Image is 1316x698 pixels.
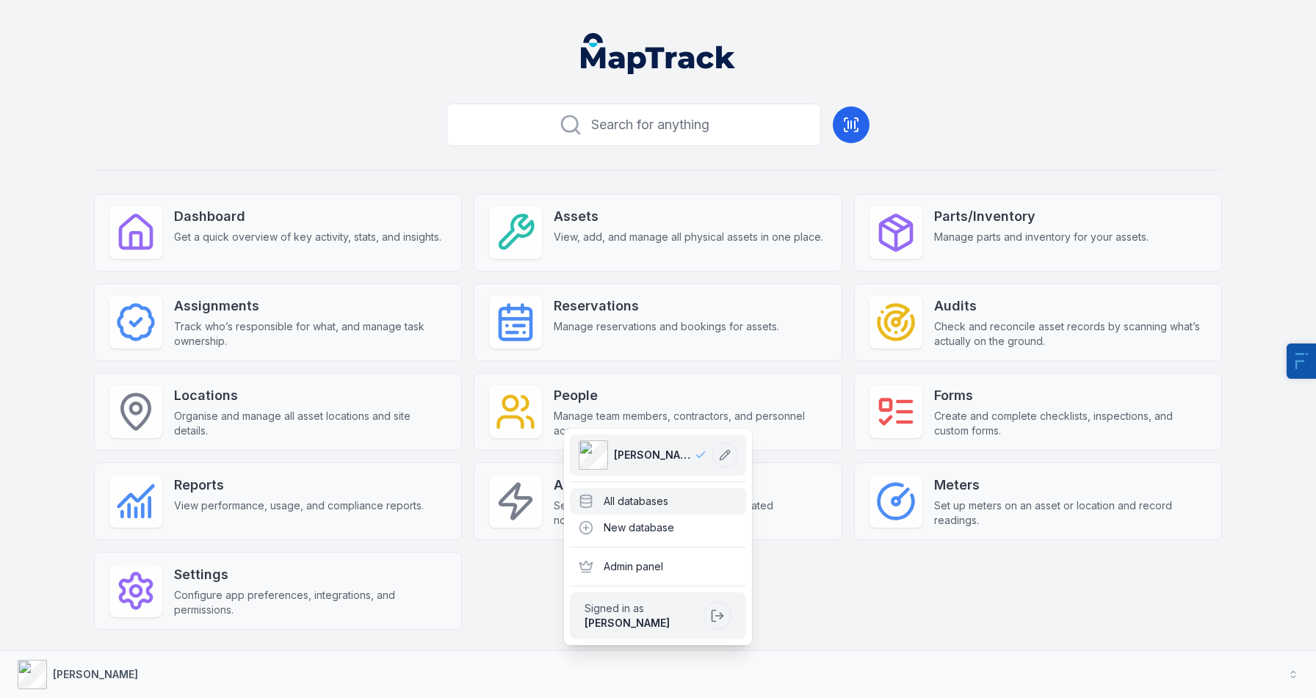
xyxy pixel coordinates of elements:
[570,553,746,580] div: Admin panel
[564,429,752,645] div: [PERSON_NAME]
[53,668,138,680] strong: [PERSON_NAME]
[585,601,698,616] span: Signed in as
[614,448,695,462] span: [PERSON_NAME]
[570,488,746,515] div: All databases
[570,515,746,541] div: New database
[585,617,670,629] strong: [PERSON_NAME]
